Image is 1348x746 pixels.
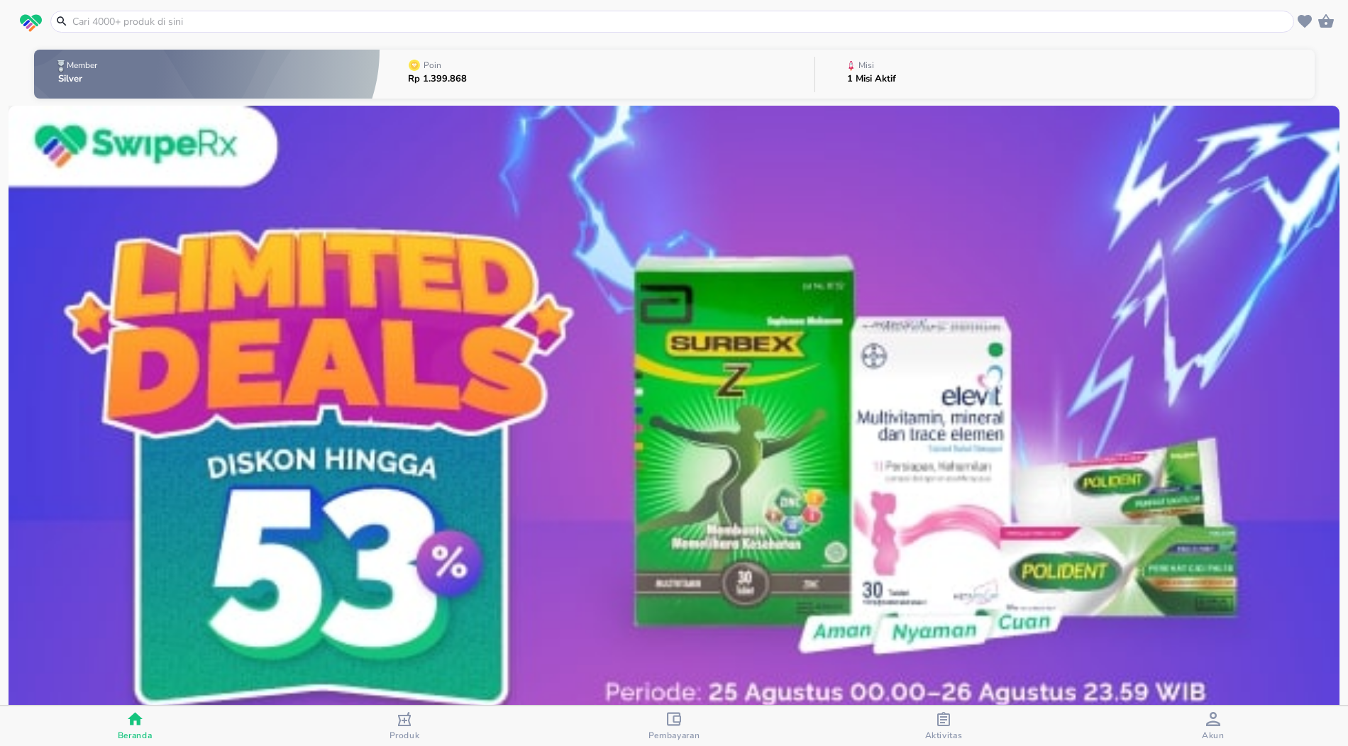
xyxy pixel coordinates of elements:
p: Silver [58,74,100,84]
button: Aktivitas [809,706,1078,746]
p: 1 Misi Aktif [847,74,896,84]
input: Cari 4000+ produk di sini [71,14,1291,29]
span: Produk [390,730,420,741]
button: Akun [1078,706,1348,746]
span: Aktivitas [925,730,963,741]
button: Misi1 Misi Aktif [815,46,1315,102]
button: Produk [270,706,539,746]
span: Beranda [118,730,153,741]
button: PoinRp 1.399.868 [380,46,814,102]
span: Akun [1202,730,1225,741]
p: Rp 1.399.868 [408,74,467,84]
button: Pembayaran [539,706,809,746]
p: Poin [424,61,441,69]
span: Pembayaran [648,730,700,741]
p: Misi [858,61,874,69]
p: Member [67,61,97,69]
button: MemberSilver [34,46,380,102]
img: logo_swiperx_s.bd005f3b.svg [20,14,42,33]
